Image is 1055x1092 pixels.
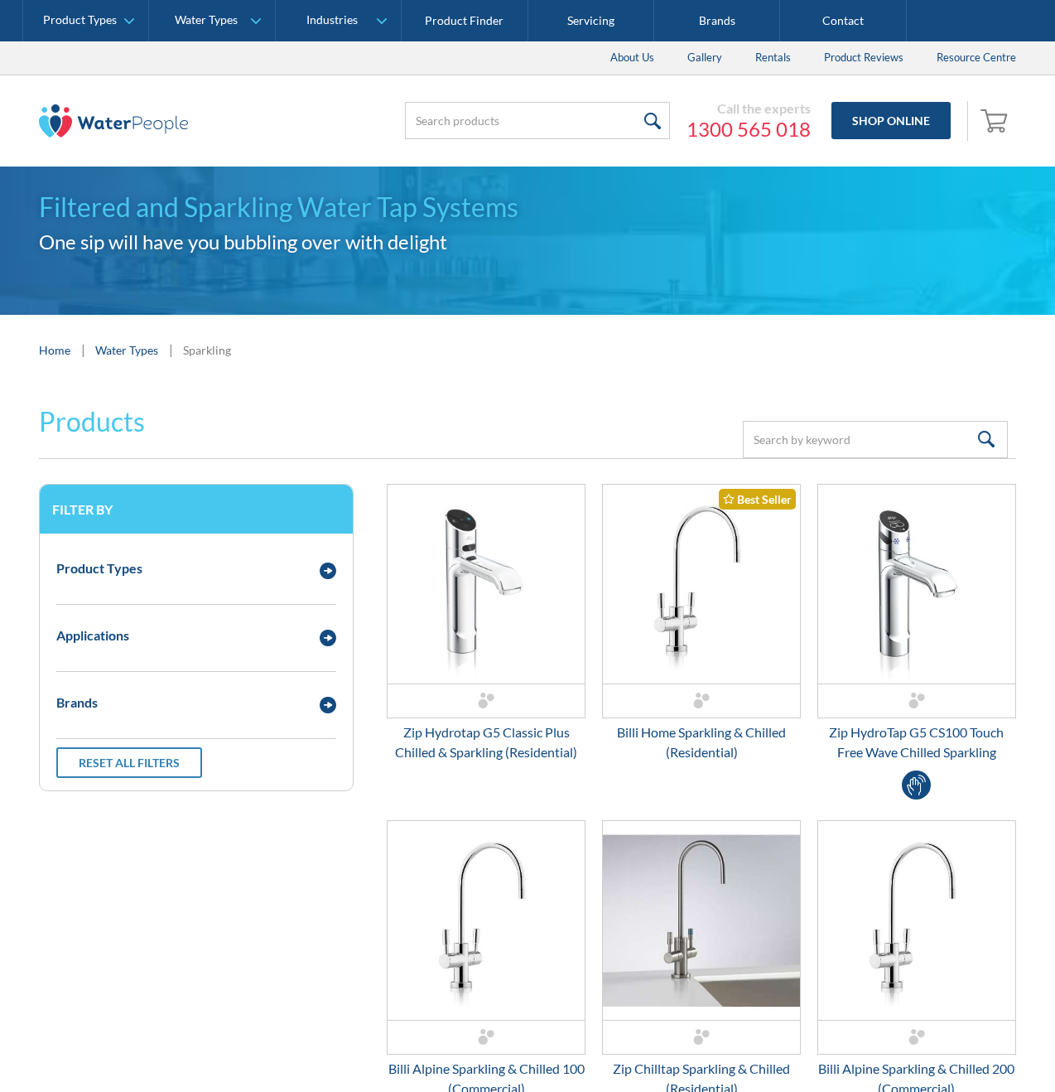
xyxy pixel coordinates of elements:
[831,102,951,139] a: Shop Online
[818,485,1015,684] img: Zip HydroTap G5 CS100 Touch Free Wave Chilled Sparkling
[306,13,358,27] div: Industries
[817,722,1016,762] div: Zip HydroTap G5 CS100 Touch Free Wave Chilled Sparkling
[183,341,231,359] div: Sparkling
[388,485,585,684] img: Zip Hydrotap G5 Classic Plus Chilled & Sparkling (Residential)
[52,501,340,517] h3: Filter by
[56,747,202,778] a: Reset all filters
[976,101,1016,141] a: Open cart
[39,402,145,442] h2: Products
[719,489,796,510] div: Best Seller
[95,341,158,359] a: Water Types
[388,821,585,1020] img: Billi Alpine Sparkling & Chilled 100 (Commercial)
[56,558,142,578] div: Product Types
[166,340,175,360] div: |
[671,41,739,75] a: Gallery
[387,484,585,762] a: Zip Hydrotap G5 Classic Plus Chilled & Sparkling (Residential)Zip Hydrotap G5 Classic Plus Chille...
[686,117,811,142] a: 1300 565 018
[39,341,70,359] a: Home
[79,340,87,360] div: |
[39,104,188,138] img: The Water People
[818,821,1015,1020] img: Billi Alpine Sparkling & Chilled 200 (Commercial)
[175,13,238,27] div: Water Types
[980,107,1012,133] img: shopping cart
[743,421,1008,458] input: Search by keyword
[39,227,1016,257] h2: One sip will have you bubbling over with delight
[807,41,920,75] a: Product Reviews
[56,693,98,713] div: Brands
[602,484,801,762] a: Billi Home Sparkling & Chilled (Residential)Best SellerBilli Home Sparkling & Chilled (Residential)
[817,484,1016,762] a: Zip HydroTap G5 CS100 Touch Free Wave Chilled Sparkling Zip HydroTap G5 CS100 Touch Free Wave Chi...
[39,187,1016,227] h1: Filtered and Sparkling Water Tap Systems
[686,100,811,117] div: Call the experts
[43,13,117,27] div: Product Types
[56,626,129,645] div: Applications
[603,485,800,684] img: Billi Home Sparkling & Chilled (Residential)
[920,41,1033,75] a: Resource Centre
[405,102,670,139] input: Search products
[594,41,671,75] a: About Us
[602,722,801,762] div: Billi Home Sparkling & Chilled (Residential)
[739,41,807,75] a: Rentals
[603,821,800,1020] img: Zip Chilltap Sparkling & Chilled (Residential)
[387,722,585,762] div: Zip Hydrotap G5 Classic Plus Chilled & Sparkling (Residential)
